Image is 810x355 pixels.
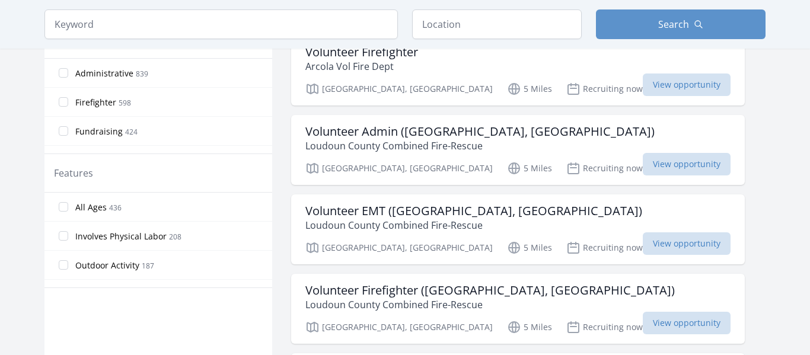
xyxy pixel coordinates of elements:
[75,202,107,213] span: All Ages
[507,82,552,96] p: 5 Miles
[305,161,493,175] p: [GEOGRAPHIC_DATA], [GEOGRAPHIC_DATA]
[44,9,398,39] input: Keyword
[507,241,552,255] p: 5 Miles
[59,68,68,78] input: Administrative 839
[305,45,418,59] h3: Volunteer Firefighter
[59,260,68,270] input: Outdoor Activity 187
[305,124,655,139] h3: Volunteer Admin ([GEOGRAPHIC_DATA], [GEOGRAPHIC_DATA])
[305,218,642,232] p: Loudoun County Combined Fire-Rescue
[507,320,552,334] p: 5 Miles
[305,204,642,218] h3: Volunteer EMT ([GEOGRAPHIC_DATA], [GEOGRAPHIC_DATA])
[305,320,493,334] p: [GEOGRAPHIC_DATA], [GEOGRAPHIC_DATA]
[59,126,68,136] input: Fundraising 424
[412,9,582,39] input: Location
[59,202,68,212] input: All Ages 436
[643,153,731,175] span: View opportunity
[54,166,93,180] legend: Features
[507,161,552,175] p: 5 Miles
[643,232,731,255] span: View opportunity
[169,232,181,242] span: 208
[109,203,122,213] span: 436
[142,261,154,271] span: 187
[75,97,116,108] span: Firefighter
[305,298,675,312] p: Loudoun County Combined Fire-Rescue
[59,97,68,107] input: Firefighter 598
[658,17,689,31] span: Search
[566,161,643,175] p: Recruiting now
[305,283,675,298] h3: Volunteer Firefighter ([GEOGRAPHIC_DATA], [GEOGRAPHIC_DATA])
[305,139,655,153] p: Loudoun County Combined Fire-Rescue
[566,82,643,96] p: Recruiting now
[305,241,493,255] p: [GEOGRAPHIC_DATA], [GEOGRAPHIC_DATA]
[596,9,766,39] button: Search
[643,73,731,96] span: View opportunity
[125,127,138,137] span: 424
[566,241,643,255] p: Recruiting now
[75,126,123,137] span: Fundraising
[291,115,745,185] a: Volunteer Admin ([GEOGRAPHIC_DATA], [GEOGRAPHIC_DATA]) Loudoun County Combined Fire-Rescue [GEOGR...
[566,320,643,334] p: Recruiting now
[305,59,418,73] p: Arcola Vol Fire Dept
[75,231,167,242] span: Involves Physical Labor
[305,82,493,96] p: [GEOGRAPHIC_DATA], [GEOGRAPHIC_DATA]
[291,194,745,264] a: Volunteer EMT ([GEOGRAPHIC_DATA], [GEOGRAPHIC_DATA]) Loudoun County Combined Fire-Rescue [GEOGRAP...
[59,231,68,241] input: Involves Physical Labor 208
[291,36,745,105] a: Volunteer Firefighter Arcola Vol Fire Dept [GEOGRAPHIC_DATA], [GEOGRAPHIC_DATA] 5 Miles Recruitin...
[119,98,131,108] span: 598
[643,312,731,334] span: View opportunity
[291,274,745,344] a: Volunteer Firefighter ([GEOGRAPHIC_DATA], [GEOGRAPHIC_DATA]) Loudoun County Combined Fire-Rescue ...
[75,260,139,271] span: Outdoor Activity
[136,69,148,79] span: 839
[75,68,133,79] span: Administrative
